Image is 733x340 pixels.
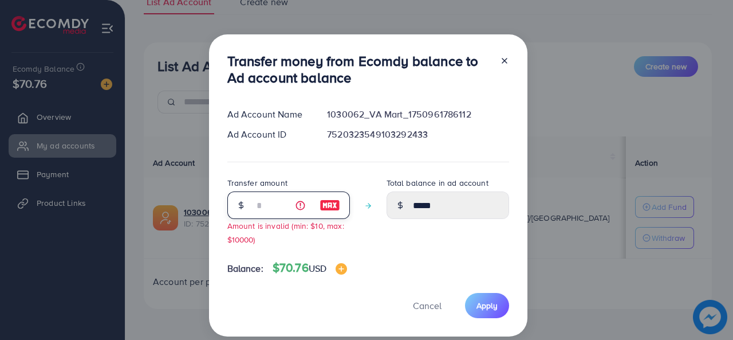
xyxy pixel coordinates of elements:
div: 7520323549103292433 [318,128,518,141]
span: Apply [476,300,498,311]
div: Ad Account ID [218,128,318,141]
label: Transfer amount [227,177,287,189]
h3: Transfer money from Ecomdy balance to Ad account balance [227,53,491,86]
span: Balance: [227,262,263,275]
span: Cancel [413,299,442,312]
h4: $70.76 [273,261,347,275]
div: Ad Account Name [218,108,318,121]
span: USD [309,262,326,275]
button: Apply [465,293,509,318]
img: image [320,198,340,212]
div: 1030062_VA Mart_1750961786112 [318,108,518,121]
label: Total balance in ad account [387,177,488,189]
img: image [336,263,347,275]
small: Amount is invalid (min: $10, max: $10000) [227,220,344,244]
button: Cancel [399,293,456,318]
